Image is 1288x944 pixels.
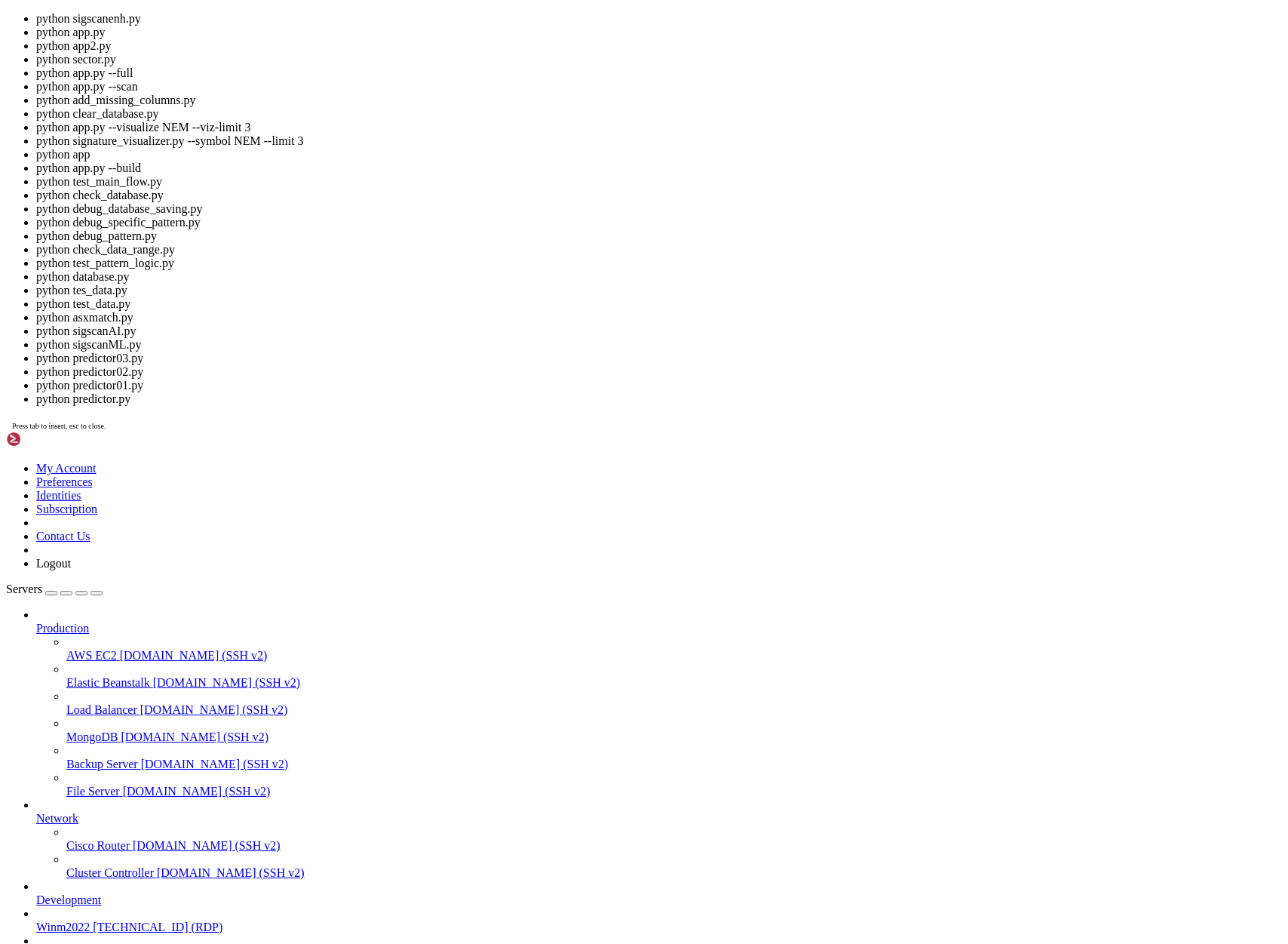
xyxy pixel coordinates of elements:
[36,134,1282,148] li: python signature_visualizer.py --symbol NEM --limit 3
[36,94,1282,107] li: python add_missing_columns.py
[36,798,1282,880] li: Network
[36,202,1282,216] li: python debug_database_saving.py
[36,175,1282,189] li: python test_main_flow.py
[36,80,1282,94] li: python app.py --scan
[36,503,97,515] a: Subscription
[36,489,81,502] a: Identities
[36,812,78,825] span: Network
[66,771,1282,798] li: File Server [DOMAIN_NAME] (SSH v2)
[36,121,1282,134] li: python app.py --visualize NEM --viz-limit 3
[133,839,281,852] span: [DOMAIN_NAME] (SSH v2)
[36,148,1282,161] li: python app
[36,12,1282,26] li: python sigscanenh.py
[66,785,120,798] span: File Server
[36,365,1282,379] li: python predictor02.py
[36,189,1282,202] li: python check_database.py
[36,379,1282,392] li: python predictor01.py
[66,839,130,852] span: Cisco Router
[66,676,150,689] span: Elastic Beanstalk
[36,107,1282,121] li: python clear_database.py
[6,583,42,595] span: Servers
[66,839,1282,853] a: Cisco Router [DOMAIN_NAME] (SSH v2)
[66,866,1282,880] a: Cluster Controller [DOMAIN_NAME] (SSH v2)
[36,311,1282,324] li: python asxmatch.py
[66,744,1282,771] li: Backup Server [DOMAIN_NAME] (SSH v2)
[66,866,154,879] span: Cluster Controller
[66,703,137,716] span: Load Balancer
[140,703,288,716] span: [DOMAIN_NAME] (SSH v2)
[66,853,1282,880] li: Cluster Controller [DOMAIN_NAME] (SSH v2)
[66,635,1282,663] li: AWS EC2 [DOMAIN_NAME] (SSH v2)
[121,730,268,743] span: [DOMAIN_NAME] (SSH v2)
[36,229,1282,243] li: python debug_pattern.py
[36,39,1282,53] li: python app2.py
[36,161,1282,175] li: python app.py --build
[66,730,118,743] span: MongoDB
[36,608,1282,798] li: Production
[169,6,235,18] span: ~/Project51
[36,297,1282,311] li: python test_data.py
[123,785,271,798] span: [DOMAIN_NAME] (SSH v2)
[120,649,268,662] span: [DOMAIN_NAME] (SSH v2)
[36,26,1282,39] li: python app.py
[311,6,317,19] div: (48, 0)
[12,422,106,430] span: Press tab to insert, esc to close.
[6,583,103,595] a: Servers
[66,758,1282,771] a: Backup Server [DOMAIN_NAME] (SSH v2)
[66,676,1282,690] a: Elastic Beanstalk [DOMAIN_NAME] (SSH v2)
[36,622,89,635] span: Production
[36,284,1282,297] li: python tes_data.py
[66,785,1282,798] a: File Server [DOMAIN_NAME] (SSH v2)
[66,690,1282,717] li: Load Balancer [DOMAIN_NAME] (SSH v2)
[6,6,1091,19] x-row: (myenv) : $ python
[36,812,1282,826] a: Network
[36,66,1282,80] li: python app.py --full
[6,432,93,447] img: Shellngn
[66,717,1282,744] li: MongoDB [DOMAIN_NAME] (SSH v2)
[36,462,97,475] a: My Account
[66,826,1282,853] li: Cisco Router [DOMAIN_NAME] (SSH v2)
[36,338,1282,352] li: python sigscanML.py
[66,663,1282,690] li: Elastic Beanstalk [DOMAIN_NAME] (SSH v2)
[36,530,90,543] a: Contact Us
[36,475,93,488] a: Preferences
[36,622,1282,635] a: Production
[36,392,1282,406] li: python predictor.py
[36,921,90,933] span: Winm2022
[66,730,1282,744] a: MongoDB [DOMAIN_NAME] (SSH v2)
[36,921,1282,934] a: Winm2022 [TECHNICAL_ID] (RDP)
[36,893,1282,907] a: Development
[66,758,138,770] span: Backup Server
[36,270,1282,284] li: python database.py
[36,557,71,570] a: Logout
[36,243,1282,257] li: python check_data_range.py
[153,676,301,689] span: [DOMAIN_NAME] (SSH v2)
[141,758,289,770] span: [DOMAIN_NAME] (SSH v2)
[157,866,305,879] span: [DOMAIN_NAME] (SSH v2)
[66,649,117,662] span: AWS EC2
[36,880,1282,907] li: Development
[36,257,1282,270] li: python test_pattern_logic.py
[66,703,1282,717] a: Load Balancer [DOMAIN_NAME] (SSH v2)
[36,907,1282,934] li: Winm2022 [TECHNICAL_ID] (RDP)
[36,324,1282,338] li: python sigscanAI.py
[36,893,101,906] span: Development
[36,216,1282,229] li: python debug_specific_pattern.py
[48,6,163,18] span: ubuntu@vps-d35ccc65
[36,53,1282,66] li: python sector.py
[66,649,1282,663] a: AWS EC2 [DOMAIN_NAME] (SSH v2)
[93,921,222,933] span: [TECHNICAL_ID] (RDP)
[36,352,1282,365] li: python predictor03.py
